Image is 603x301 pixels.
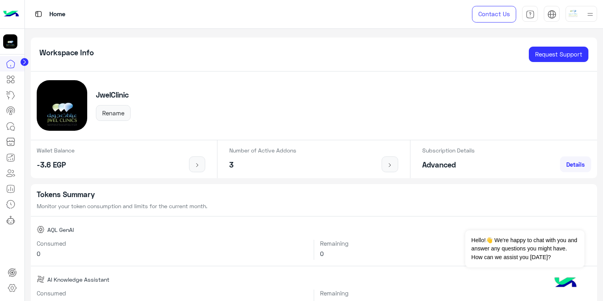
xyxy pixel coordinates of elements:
a: tab [522,6,538,23]
p: Home [49,9,66,20]
h5: Tokens Summary [37,190,592,199]
img: 177882628735456 [3,34,17,49]
a: Request Support [529,47,588,62]
h5: -3.6 EGP [37,160,75,169]
img: workspace-image [37,80,87,131]
span: AI Knowledge Assistant [47,275,109,284]
img: icon [192,162,202,168]
img: tab [526,10,535,19]
p: Wallet Balance [37,146,75,154]
h5: JwelClinic [96,90,131,100]
h6: Remaining [320,290,591,297]
h6: 0 [37,250,308,257]
p: Number of Active Addons [229,146,296,154]
span: Details [566,161,585,168]
h6: Remaining [320,240,591,247]
p: Monitor your token consumption and limits for the current month. [37,202,592,210]
a: Details [560,156,591,172]
img: tab [547,10,556,19]
p: Subscription Details [422,146,475,154]
h5: 3 [229,160,296,169]
img: hulul-logo.png [552,269,579,297]
img: AQL GenAI [37,226,45,233]
a: Contact Us [472,6,516,23]
img: profile [585,9,595,19]
h6: Consumed [37,240,308,247]
img: icon [385,162,395,168]
button: Rename [96,105,131,121]
h6: Consumed [37,290,308,297]
img: userImage [567,8,579,19]
img: Logo [3,6,19,23]
h5: Advanced [422,160,475,169]
span: AQL GenAI [47,226,74,234]
img: tab [34,9,43,19]
h6: 0 [320,250,591,257]
h5: Workspace Info [39,48,94,57]
img: AI Knowledge Assistant [37,275,45,283]
span: Hello!👋 We're happy to chat with you and answer any questions you might have. How can we assist y... [465,230,584,267]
